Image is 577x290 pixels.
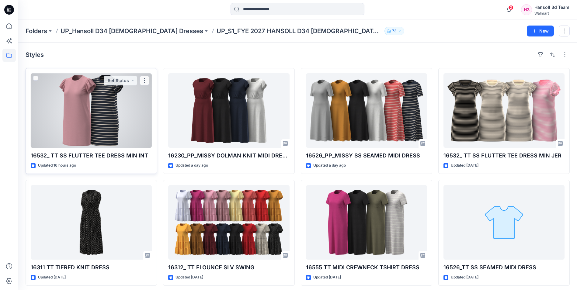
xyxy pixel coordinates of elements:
[443,263,565,272] p: 16526_TT SS SEAMED MIDI DRESS
[26,51,44,58] h4: Styles
[31,151,152,160] p: 16532_ TT SS FLUTTER TEE DRESS MIN INT
[38,274,66,281] p: Updated [DATE]
[168,151,289,160] p: 16230_PP_MISSY DOLMAN KNIT MIDI DRESS
[176,162,208,169] p: Updated a day ago
[31,185,152,260] a: 16311 TT TIERED KNIT DRESS
[313,162,346,169] p: Updated a day ago
[313,274,341,281] p: Updated [DATE]
[26,27,47,35] a: Folders
[168,185,289,260] a: 16312_ TT FLOUNCE SLV SWING
[527,26,554,36] button: New
[443,185,565,260] a: 16526_TT SS SEAMED MIDI DRESS
[534,4,569,11] div: Hansoll 3d Team
[217,27,382,35] p: UP_S1_FYE 2027 HANSOLL D34 [DEMOGRAPHIC_DATA] DRESSES
[168,73,289,148] a: 16230_PP_MISSY DOLMAN KNIT MIDI DRESS
[176,274,203,281] p: Updated [DATE]
[509,5,513,10] span: 2
[306,151,427,160] p: 16526_PP_MISSY SS SEAMED MIDI DRESS
[521,4,532,15] div: H3
[168,263,289,272] p: 16312_ TT FLOUNCE SLV SWING
[451,162,478,169] p: Updated [DATE]
[31,73,152,148] a: 16532_ TT SS FLUTTER TEE DRESS MIN INT
[306,263,427,272] p: 16555 TT MIDI CREWNECK TSHIRT DRESS
[443,151,565,160] p: 16532_ TT SS FLUTTER TEE DRESS MIN JER
[451,274,478,281] p: Updated [DATE]
[31,263,152,272] p: 16311 TT TIERED KNIT DRESS
[61,27,203,35] a: UP_Hansoll D34 [DEMOGRAPHIC_DATA] Dresses
[534,11,569,16] div: Walmart
[392,28,397,34] p: 73
[443,73,565,148] a: 16532_ TT SS FLUTTER TEE DRESS MIN JER
[384,27,404,35] button: 73
[306,73,427,148] a: 16526_PP_MISSY SS SEAMED MIDI DRESS
[306,185,427,260] a: 16555 TT MIDI CREWNECK TSHIRT DRESS
[38,162,76,169] p: Updated 16 hours ago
